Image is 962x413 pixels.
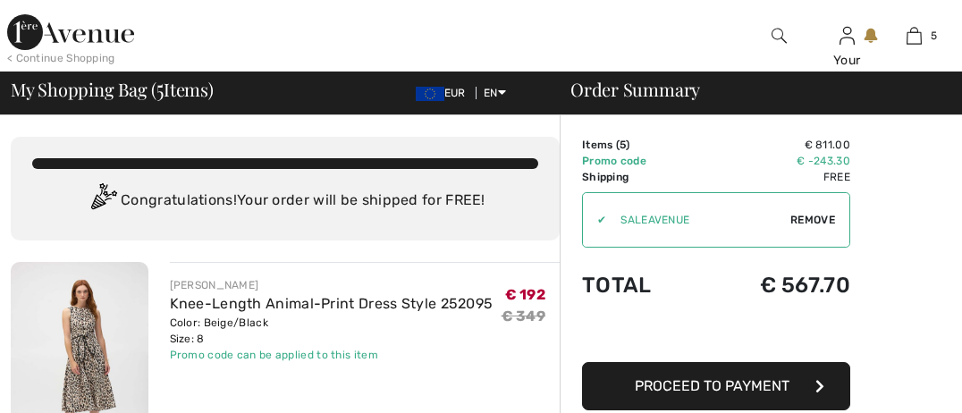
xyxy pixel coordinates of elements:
td: € 567.70 [698,255,850,316]
img: 1ère Avenue [7,14,134,50]
td: Items ( ) [582,137,698,153]
span: My Shopping Bag ( Items) [11,80,214,98]
input: Promo code [606,193,790,247]
img: search the website [772,25,787,46]
td: € -243.30 [698,153,850,169]
div: < Continue Shopping [7,50,115,66]
div: Order Summary [549,80,951,98]
span: 5 [156,76,164,99]
span: Remove [790,212,835,228]
div: [PERSON_NAME] [170,277,494,293]
div: Your [814,51,879,70]
img: Euro [416,87,444,101]
img: My Info [840,25,855,46]
iframe: PayPal [582,316,850,356]
span: 5 [620,139,626,151]
a: 5 [882,25,947,46]
a: Knee-Length Animal-Print Dress Style 252095 [170,295,494,312]
span: EUR [416,87,473,99]
a: Sign In [840,27,855,44]
button: Proceed to Payment [582,362,850,410]
img: My Bag [907,25,922,46]
td: Total [582,255,698,316]
s: € 349 [502,308,546,324]
td: Promo code [582,153,698,169]
span: 5 [931,28,937,44]
div: Color: Beige/Black Size: 8 [170,315,494,347]
div: Congratulations! Your order will be shipped for FREE! [32,183,538,219]
span: Proceed to Payment [635,377,789,394]
div: ✔ [583,212,606,228]
img: Congratulation2.svg [85,183,121,219]
div: Promo code can be applied to this item [170,347,494,363]
td: € 811.00 [698,137,850,153]
td: Shipping [582,169,698,185]
span: EN [484,87,506,99]
td: Free [698,169,850,185]
span: € 192 [505,286,546,303]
